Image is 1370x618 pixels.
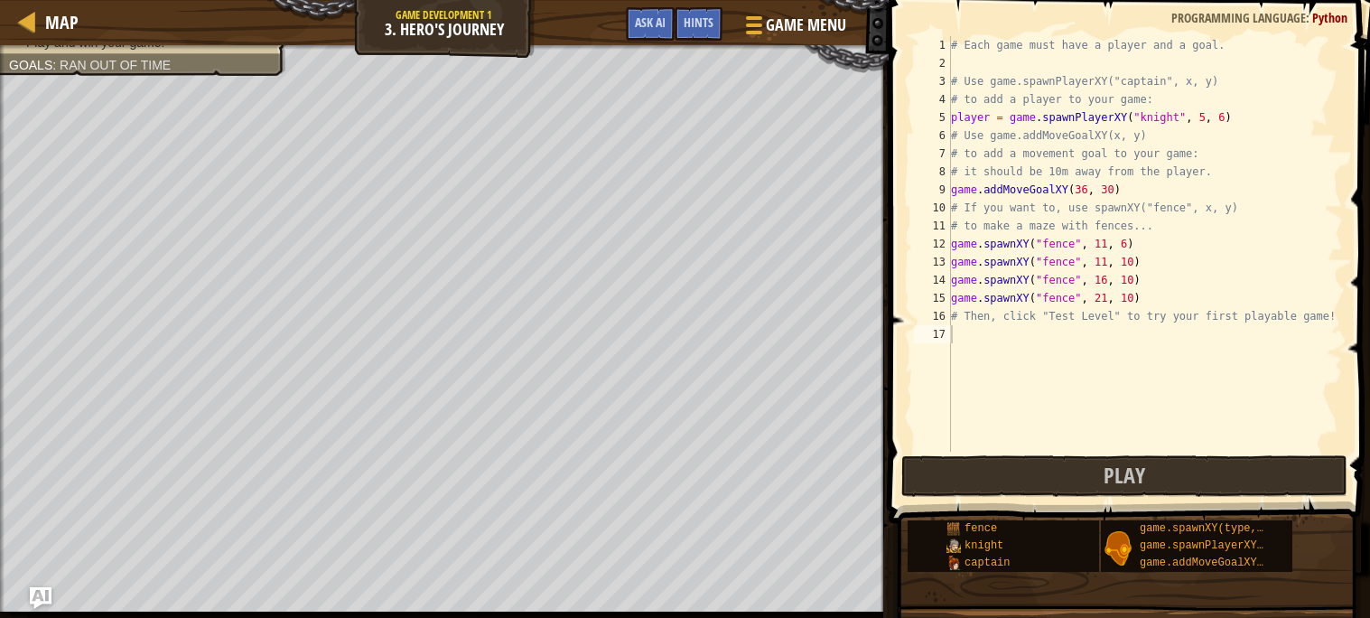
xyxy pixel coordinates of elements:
div: 17 [914,325,951,343]
span: Ask AI [635,14,666,31]
div: 11 [914,217,951,235]
div: 13 [914,253,951,271]
div: 2 [914,54,951,72]
img: portrait.png [946,521,961,536]
div: 3 [914,72,951,90]
span: : [1306,9,1312,26]
img: portrait.png [946,538,961,553]
span: game.spawnPlayerXY(type, x, y) [1140,539,1335,552]
div: 5 [914,108,951,126]
span: game.spawnXY(type, x, y) [1140,522,1296,535]
span: Python [1312,9,1347,26]
span: game.addMoveGoalXY(x, y) [1140,557,1296,569]
img: portrait.png [1101,531,1135,566]
span: captain [965,557,1010,569]
div: 6 [914,126,951,145]
div: 9 [914,181,951,199]
button: Play [901,455,1347,497]
button: Ask AI [30,587,51,609]
span: Play [1104,461,1145,490]
span: fence [965,522,997,535]
div: 8 [914,163,951,181]
span: : [52,58,60,72]
span: Ran out of time [60,58,171,72]
span: knight [965,539,1003,552]
div: 16 [914,307,951,325]
div: 1 [914,36,951,54]
span: Programming language [1171,9,1306,26]
div: 4 [914,90,951,108]
button: Game Menu [732,7,857,50]
img: portrait.png [946,556,961,570]
span: Hints [684,14,713,31]
span: Game Menu [766,14,846,37]
div: 10 [914,199,951,217]
div: 14 [914,271,951,289]
div: 7 [914,145,951,163]
a: Map [36,10,79,34]
button: Ask AI [626,7,675,41]
span: Goals [9,58,52,72]
div: 12 [914,235,951,253]
span: Map [45,10,79,34]
div: 15 [914,289,951,307]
